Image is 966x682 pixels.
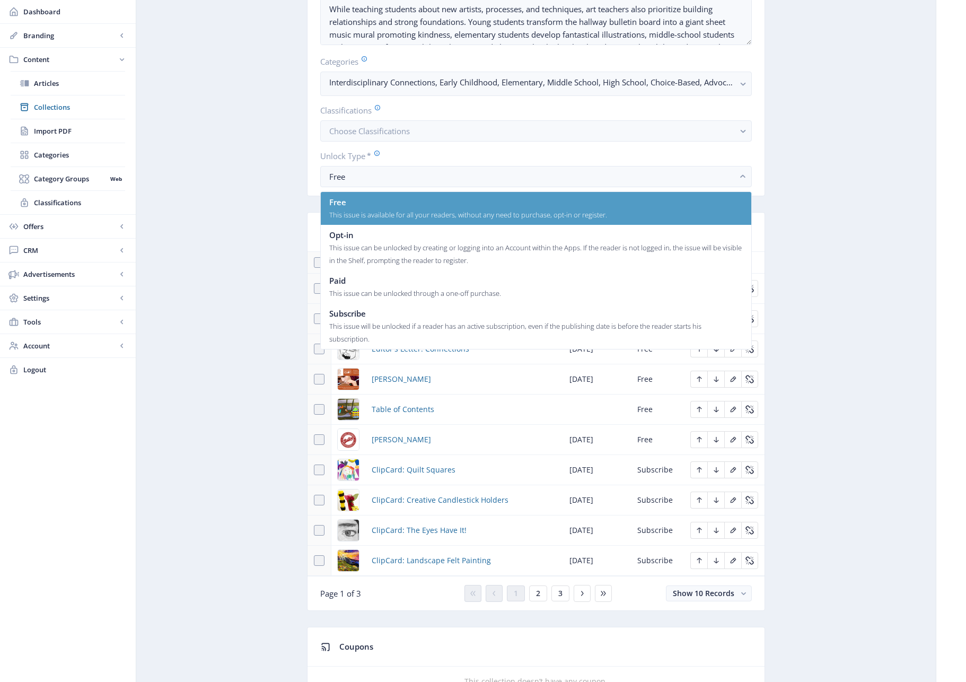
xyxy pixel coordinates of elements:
[631,364,684,395] td: Free
[631,515,684,546] td: Subscribe
[563,455,631,485] td: [DATE]
[724,343,741,353] a: Edit page
[690,343,707,353] a: Edit page
[329,196,346,208] span: Free
[338,550,359,571] img: 5cbfe494-0ca8-4b06-b283-0349ecaeea02.png
[690,494,707,504] a: Edit page
[329,126,410,136] span: Choose Classifications
[724,524,741,535] a: Edit page
[34,173,107,184] span: Category Groups
[690,373,707,383] a: Edit page
[372,373,431,386] a: [PERSON_NAME]
[372,403,434,416] a: Table of Contents
[34,197,125,208] span: Classifications
[741,434,758,444] a: Edit page
[673,588,734,598] span: Show 10 Records
[666,585,752,601] button: Show 10 Records
[329,170,734,183] div: Free
[372,494,508,506] a: ClipCard: Creative Candlestick Holders
[23,269,117,279] span: Advertisements
[372,433,431,446] a: [PERSON_NAME]
[707,404,724,414] a: Edit page
[34,150,125,160] span: Categories
[372,524,467,537] a: ClipCard: The Eyes Have It!
[741,343,758,353] a: Edit page
[563,546,631,576] td: [DATE]
[707,524,724,535] a: Edit page
[23,364,127,375] span: Logout
[320,56,743,67] label: Categories
[320,166,752,187] button: Free
[329,229,354,241] span: Opt-in
[529,585,547,601] button: 2
[338,459,359,480] img: d301b66a-c6d1-4b8a-bb3a-d949efa2711e.png
[11,72,125,95] a: Articles
[724,373,741,383] a: Edit page
[724,434,741,444] a: Edit page
[11,119,125,143] a: Import PDF
[514,589,518,598] span: 1
[707,434,724,444] a: Edit page
[707,343,724,353] a: Edit page
[11,167,125,190] a: Category GroupsWeb
[320,588,361,599] span: Page 1 of 3
[23,54,117,65] span: Content
[320,150,743,162] label: Unlock Type
[23,6,127,17] span: Dashboard
[339,641,373,652] span: Coupons
[23,293,117,303] span: Settings
[707,555,724,565] a: Edit page
[23,245,117,256] span: CRM
[372,464,455,476] a: ClipCard: Quilt Squares
[329,241,743,267] div: This issue can be unlocked by creating or logging into an Account within the Apps. If the reader ...
[690,404,707,414] a: Edit page
[707,373,724,383] a: Edit page
[372,554,491,567] a: ClipCard: Landscape Felt Painting
[107,173,125,184] nb-badge: Web
[11,191,125,214] a: Classifications
[690,434,707,444] a: Edit page
[329,76,734,89] nb-select-label: Interdisciplinary Connections, Early Childhood, Elementary, Middle School, High School, Choice-Ba...
[329,208,607,221] div: This issue is available for all your readers, without any need to purchase, opt-in or register.
[34,126,125,136] span: Import PDF
[320,104,743,116] label: Classifications
[329,320,743,345] div: This issue will be unlocked if a reader has an active subscription, even if the publishing date i...
[338,520,359,541] img: 5fa7e77f-eb2a-44b0-ad12-9ee8686f5098.png
[741,404,758,414] a: Edit page
[34,102,125,112] span: Collections
[320,120,752,142] button: Choose Classifications
[329,287,501,300] div: This issue can be unlocked through a one-off purchase.
[690,524,707,535] a: Edit page
[563,515,631,546] td: [DATE]
[329,274,346,287] span: Paid
[741,524,758,535] a: Edit page
[536,589,540,598] span: 2
[690,555,707,565] a: Edit page
[338,489,359,511] img: b3e551fd-53e0-4302-840a-26f703a9c938.png
[338,429,359,450] img: 4952fd04-a544-41f5-b554-a84e0f923c78.png
[11,143,125,167] a: Categories
[724,404,741,414] a: Edit page
[329,307,366,320] span: Subscribe
[631,395,684,425] td: Free
[338,369,359,390] img: 287b6423-90d7-45a5-ba67-951ce8abd925.png
[741,373,758,383] a: Edit page
[631,485,684,515] td: Subscribe
[11,95,125,119] a: Collections
[563,364,631,395] td: [DATE]
[631,455,684,485] td: Subscribe
[741,494,758,504] a: Edit page
[34,78,125,89] span: Articles
[724,555,741,565] a: Edit page
[558,589,563,598] span: 3
[741,464,758,474] a: Edit page
[741,555,758,565] a: Edit page
[690,464,707,474] a: Edit page
[563,485,631,515] td: [DATE]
